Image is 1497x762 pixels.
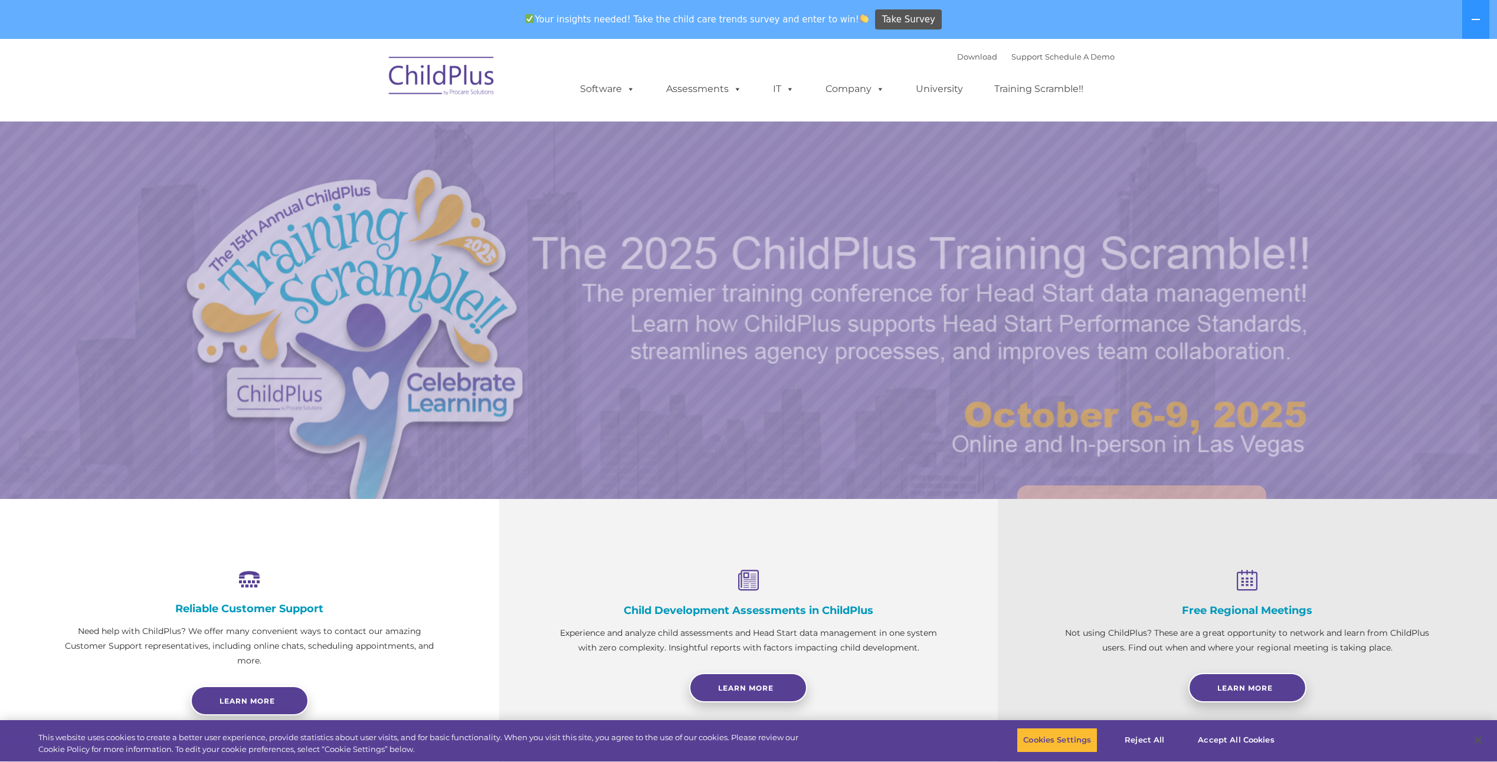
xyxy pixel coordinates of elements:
h4: Child Development Assessments in ChildPlus [558,604,939,617]
span: Take Survey [882,9,935,30]
a: Software [568,77,647,101]
a: Support [1011,52,1043,61]
button: Reject All [1108,728,1181,753]
span: Learn more [220,697,275,705]
font: | [957,52,1115,61]
a: Schedule A Demo [1045,52,1115,61]
a: IT [761,77,806,101]
img: ChildPlus by Procare Solutions [383,48,501,107]
img: ✅ [525,14,534,23]
a: Training Scramble!! [982,77,1095,101]
p: Not using ChildPlus? These are a great opportunity to network and learn from ChildPlus users. Fin... [1057,626,1438,655]
p: Experience and analyze child assessments and Head Start data management in one system with zero c... [558,626,939,655]
span: Learn More [1217,684,1273,692]
span: Your insights needed! Take the child care trends survey and enter to win! [520,8,874,31]
h4: Free Regional Meetings [1057,604,1438,617]
a: Learn more [191,686,309,715]
h4: Reliable Customer Support [59,602,440,615]
a: Learn More [689,673,807,702]
a: Learn More [1017,485,1266,552]
a: Take Survey [875,9,942,30]
button: Cookies Settings [1017,728,1098,753]
img: 👏 [860,14,869,23]
span: Learn More [718,684,774,692]
a: University [904,77,975,101]
a: Learn More [1188,673,1306,702]
a: Company [814,77,896,101]
a: Download [957,52,997,61]
button: Close [1465,727,1491,753]
div: This website uses cookies to create a better user experience, provide statistics about user visit... [38,732,823,755]
button: Accept All Cookies [1191,728,1280,753]
p: Need help with ChildPlus? We offer many convenient ways to contact our amazing Customer Support r... [59,624,440,668]
a: Assessments [654,77,754,101]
